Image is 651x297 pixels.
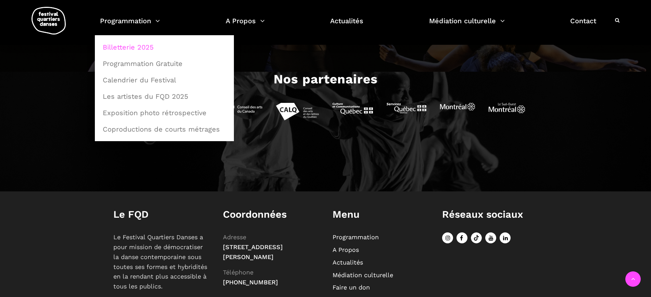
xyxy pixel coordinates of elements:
[99,56,230,71] a: Programmation Gratuite
[489,103,525,113] img: Sud Ouest Montréal
[223,243,283,260] span: [STREET_ADDRESS][PERSON_NAME]
[223,233,246,241] span: Adresse
[387,103,426,113] img: Services Québec
[113,208,209,220] h1: Le FQD
[223,208,319,220] h1: Coordonnées
[333,284,370,291] a: Faire un don
[99,121,230,137] a: Coproductions de courts métrages
[223,279,278,286] span: [PHONE_NUMBER]
[429,15,505,35] a: Médiation culturelle
[333,271,393,279] a: Médiation culturelle
[113,232,209,292] p: Le Festival Quartiers Danses a pour mission de démocratiser la danse contemporaine sous toutes se...
[226,15,265,35] a: A Propos
[440,103,475,110] img: Ville de Montréal
[333,246,359,253] a: A Propos
[100,15,160,35] a: Programmation
[99,39,230,55] a: Billetterie 2025
[570,15,596,35] a: Contact
[333,103,373,114] img: MCCQ
[99,89,230,104] a: Les artistes du FQD 2025
[330,15,363,35] a: Actualités
[99,72,230,88] a: Calendrier du Festival
[333,208,428,220] h1: Menu
[442,208,538,220] h1: Réseaux sociaux
[223,269,253,276] span: Téléphone
[276,103,319,120] img: CALQ
[32,7,66,35] img: logo-fqd-med
[333,259,363,266] a: Actualités
[274,72,378,89] h3: Nos partenaires
[99,105,230,121] a: Exposition photo rétrospective
[333,233,379,241] a: Programmation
